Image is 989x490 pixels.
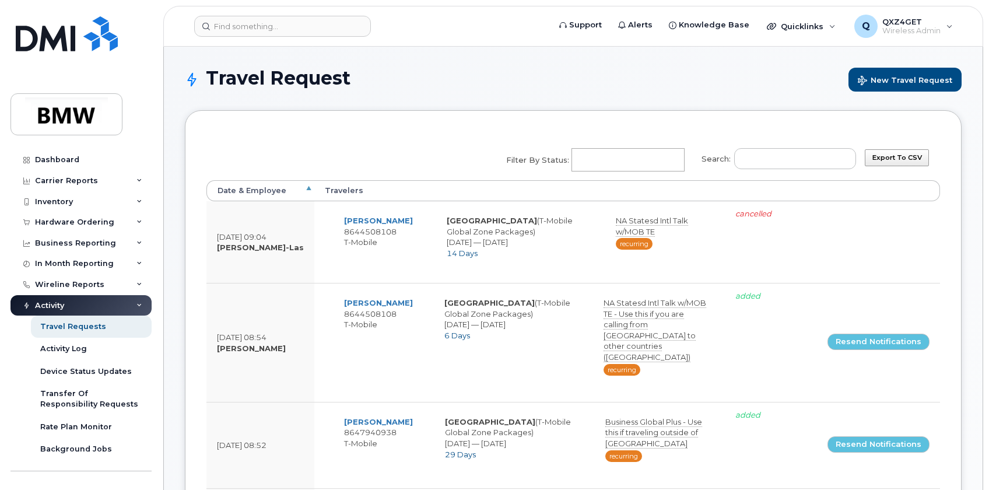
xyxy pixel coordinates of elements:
span: Export to CSV [872,153,922,162]
a: Resend Notifications [827,436,930,453]
td: 8644508108 T-Mobile [334,208,436,265]
span: Filter by Status: [506,155,569,166]
input: Search: [734,148,856,169]
th: Travelers: activate to sort column ascending [314,180,817,201]
td: (T-Mobile Global Zone Packages) [DATE] — [DATE] [434,409,595,471]
strong: [PERSON_NAME]-Las [217,243,304,252]
span: 6 Days [444,331,470,340]
strong: [GEOGRAPHIC_DATA] [445,417,535,426]
td: (T-Mobile Global Zone Packages) [DATE] — [DATE] [436,208,605,265]
td: 8644508108 T-Mobile [334,290,434,384]
span: 29 Days [445,450,476,459]
th: Date &amp; Employee: activate to sort column descending [206,180,314,201]
a: [PERSON_NAME] [344,417,413,426]
i: added [735,291,760,300]
strong: [GEOGRAPHIC_DATA] [444,298,535,307]
span: 14 Days [447,249,478,258]
i: cancelled [735,209,771,218]
td: (T-Mobile Global Zone Packages) [DATE] — [DATE] [434,290,593,384]
a: Resend Notifications [827,334,930,350]
strong: [PERSON_NAME] [217,344,286,353]
span: NA Statesd Intl Talk w/MOB TE - Use this if you are calling from [GEOGRAPHIC_DATA] to other count... [604,298,706,362]
span: NA Statesd Intl Talk w/MOB TE [616,216,688,237]
span: Business Global Plus - Use this if traveling outside of [GEOGRAPHIC_DATA] [605,417,702,449]
td: [DATE] 08:54 [206,283,314,402]
a: [PERSON_NAME] [344,298,413,307]
strong: [GEOGRAPHIC_DATA] [447,216,537,225]
span: Recurring (AUTO renewal every 30 days) [604,364,640,376]
a: [PERSON_NAME] [344,216,413,225]
span: Recurring (AUTO renewal every 30 days) [616,238,653,250]
input: Filter by Status: [572,149,681,170]
th: : activate to sort column ascending [817,180,940,201]
td: [DATE] 08:52 [206,402,314,488]
span: Recurring (AUTO renewal every 30 days) [605,450,642,462]
span: New Travel Request [858,76,952,87]
button: New Travel Request [848,68,962,92]
h1: Travel Request [185,68,962,92]
td: [DATE] 09:04 [206,201,314,283]
i: added [735,410,760,419]
label: Search: [694,141,856,173]
td: 8647940938 T-Mobile [334,409,434,471]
